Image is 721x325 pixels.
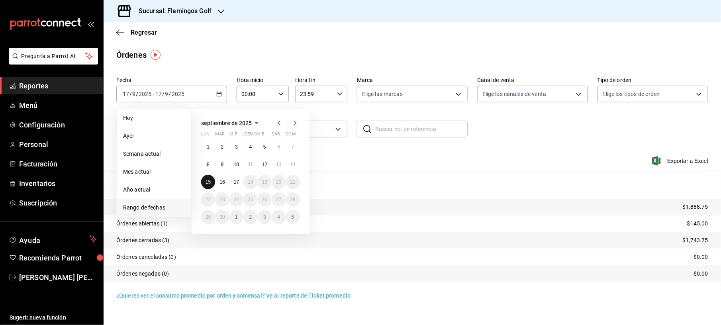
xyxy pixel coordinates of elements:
p: $145.00 [687,219,708,228]
abbr: 2 de octubre de 2025 [249,214,252,220]
button: 10 de septiembre de 2025 [229,157,243,172]
button: 27 de septiembre de 2025 [272,192,286,207]
input: -- [165,91,169,97]
button: 11 de septiembre de 2025 [243,157,257,172]
input: -- [132,91,136,97]
abbr: 8 de septiembre de 2025 [207,162,210,167]
abbr: viernes [258,131,264,140]
abbr: 1 de octubre de 2025 [235,214,238,220]
label: Tipo de orden [598,78,708,83]
abbr: 11 de septiembre de 2025 [248,162,253,167]
p: Órdenes negadas (0) [116,270,169,278]
p: $1,743.75 [683,236,708,245]
abbr: 24 de septiembre de 2025 [234,197,239,202]
span: / [136,91,138,97]
span: / [169,91,171,97]
button: 26 de septiembre de 2025 [258,192,272,207]
input: Buscar no. de referencia [375,121,468,137]
button: 3 de septiembre de 2025 [229,140,243,154]
span: septiembre de 2025 [201,120,252,126]
button: 22 de septiembre de 2025 [201,192,215,207]
button: 19 de septiembre de 2025 [258,175,272,189]
p: $0.00 [694,253,708,261]
input: -- [122,91,129,97]
abbr: lunes [201,131,210,140]
img: Tooltip marker [151,50,161,60]
span: Inventarios [19,178,97,189]
button: 12 de septiembre de 2025 [258,157,272,172]
button: 5 de septiembre de 2025 [258,140,272,154]
button: 20 de septiembre de 2025 [272,175,286,189]
abbr: 27 de septiembre de 2025 [276,197,281,202]
button: 7 de septiembre de 2025 [286,140,300,154]
span: Elige los canales de venta [482,90,546,98]
button: 13 de septiembre de 2025 [272,157,286,172]
input: ---- [138,91,152,97]
abbr: 4 de octubre de 2025 [277,214,280,220]
abbr: 28 de septiembre de 2025 [290,197,296,202]
span: Reportes [19,80,97,91]
button: 14 de septiembre de 2025 [286,157,300,172]
abbr: 4 de septiembre de 2025 [249,144,252,150]
button: 2 de octubre de 2025 [243,210,257,224]
p: Órdenes cerradas (3) [116,236,170,245]
input: -- [155,91,162,97]
span: Pregunta a Parrot AI [22,52,86,61]
div: Órdenes [116,49,147,61]
abbr: 16 de septiembre de 2025 [219,179,225,185]
button: 15 de septiembre de 2025 [201,175,215,189]
button: 24 de septiembre de 2025 [229,192,243,207]
span: Semana actual [123,150,185,158]
button: 28 de septiembre de 2025 [286,192,300,207]
p: $1,888.75 [683,203,708,211]
abbr: 21 de septiembre de 2025 [290,179,296,185]
abbr: 15 de septiembre de 2025 [206,179,211,185]
abbr: 22 de septiembre de 2025 [206,197,211,202]
abbr: 23 de septiembre de 2025 [219,197,225,202]
button: Regresar [116,29,157,36]
button: Pregunta a Parrot AI [9,48,98,65]
button: Exportar a Excel [654,156,708,166]
button: 4 de octubre de 2025 [272,210,286,224]
abbr: 26 de septiembre de 2025 [262,197,267,202]
abbr: 29 de septiembre de 2025 [206,214,211,220]
label: Fecha [116,78,227,83]
abbr: 10 de septiembre de 2025 [234,162,239,167]
button: 18 de septiembre de 2025 [243,175,257,189]
abbr: 6 de septiembre de 2025 [277,144,280,150]
abbr: 1 de septiembre de 2025 [207,144,210,150]
button: 2 de septiembre de 2025 [215,140,229,154]
label: Marca [357,78,468,83]
span: / [162,91,165,97]
button: 4 de septiembre de 2025 [243,140,257,154]
span: Año actual [123,186,185,194]
span: Configuración [19,119,97,130]
button: 16 de septiembre de 2025 [215,175,229,189]
span: / [129,91,132,97]
span: Facturación [19,159,97,169]
abbr: sábado [272,131,280,140]
span: Elige los tipos de orden [603,90,660,98]
abbr: domingo [286,131,296,140]
abbr: 3 de septiembre de 2025 [235,144,238,150]
abbr: jueves [243,131,290,140]
button: 21 de septiembre de 2025 [286,175,300,189]
abbr: 18 de septiembre de 2025 [248,179,253,185]
button: 8 de septiembre de 2025 [201,157,215,172]
button: 5 de octubre de 2025 [286,210,300,224]
abbr: 5 de octubre de 2025 [292,214,294,220]
span: Ayuda [19,234,86,244]
button: 1 de octubre de 2025 [229,210,243,224]
abbr: 20 de septiembre de 2025 [276,179,281,185]
span: Regresar [131,29,157,36]
abbr: miércoles [229,131,237,140]
p: Resumen [116,180,708,189]
abbr: 3 de octubre de 2025 [263,214,266,220]
button: 1 de septiembre de 2025 [201,140,215,154]
h3: Sucursal: Flamingos Golf [132,6,212,16]
abbr: 5 de septiembre de 2025 [263,144,266,150]
label: Canal de venta [477,78,588,83]
p: Órdenes abiertas (1) [116,219,168,228]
